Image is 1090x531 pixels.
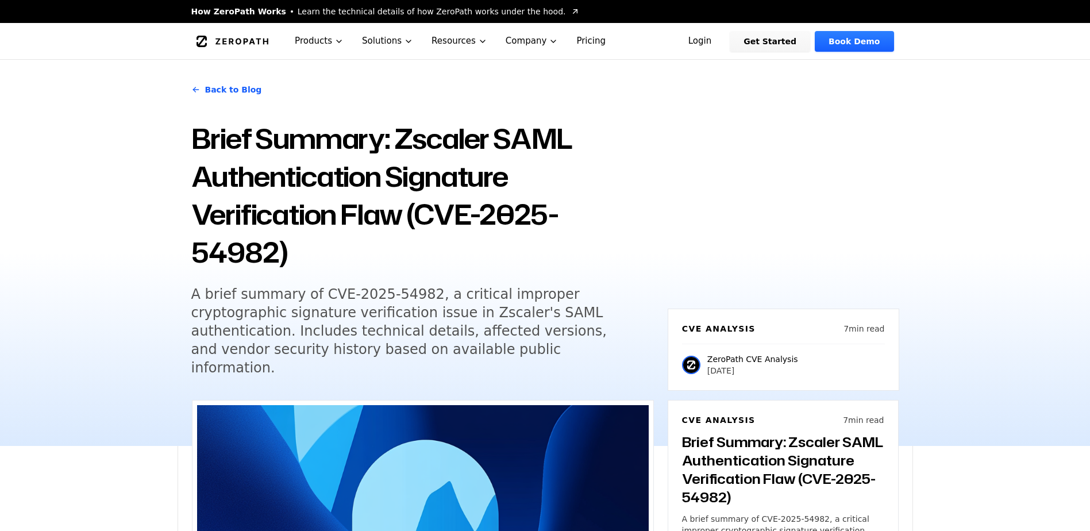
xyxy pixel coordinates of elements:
button: Company [496,23,568,59]
a: Pricing [567,23,615,59]
h5: A brief summary of CVE-2025-54982, a critical improper cryptographic signature verification issue... [191,285,633,377]
span: How ZeroPath Works [191,6,286,17]
button: Solutions [353,23,422,59]
a: How ZeroPath WorksLearn the technical details of how ZeroPath works under the hood. [191,6,580,17]
a: Book Demo [815,31,893,52]
a: Login [675,31,726,52]
button: Resources [422,23,496,59]
p: 7 min read [844,323,884,334]
a: Back to Blog [191,74,262,106]
a: Get Started [730,31,810,52]
h6: CVE Analysis [682,414,756,426]
nav: Global [178,23,913,59]
h3: Brief Summary: Zscaler SAML Authentication Signature Verification Flaw (CVE-2025-54982) [682,433,884,506]
span: Learn the technical details of how ZeroPath works under the hood. [298,6,566,17]
p: 7 min read [843,414,884,426]
p: ZeroPath CVE Analysis [707,353,798,365]
p: [DATE] [707,365,798,376]
h1: Brief Summary: Zscaler SAML Authentication Signature Verification Flaw (CVE-2025-54982) [191,120,654,271]
h6: CVE Analysis [682,323,756,334]
button: Products [286,23,353,59]
img: ZeroPath CVE Analysis [682,356,700,374]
